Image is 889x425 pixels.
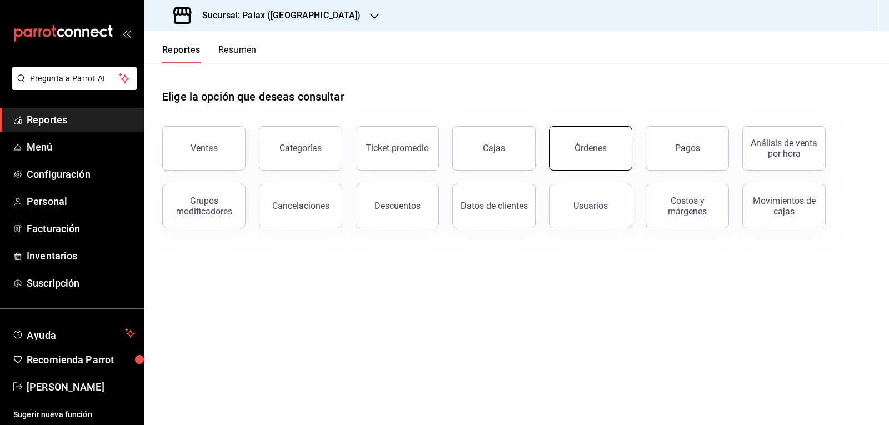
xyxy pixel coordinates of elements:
button: Pagos [646,126,729,171]
button: Cajas [452,126,536,171]
button: Análisis de venta por hora [742,126,826,171]
div: Usuarios [573,201,608,211]
button: Reportes [162,44,201,63]
div: Ventas [191,143,218,153]
button: Pregunta a Parrot AI [12,67,137,90]
button: Ventas [162,126,246,171]
span: Suscripción [27,276,135,291]
div: Descuentos [374,201,421,211]
button: Ticket promedio [356,126,439,171]
span: Ayuda [27,327,121,340]
span: Inventarios [27,248,135,263]
span: Pregunta a Parrot AI [30,73,119,84]
button: Usuarios [549,184,632,228]
div: Grupos modificadores [169,196,238,217]
div: Cajas [483,143,505,153]
button: Descuentos [356,184,439,228]
button: open_drawer_menu [122,29,131,38]
span: Menú [27,139,135,154]
a: Pregunta a Parrot AI [8,81,137,92]
span: Personal [27,194,135,209]
button: Grupos modificadores [162,184,246,228]
span: Sugerir nueva función [13,409,135,421]
span: Configuración [27,167,135,182]
span: Recomienda Parrot [27,352,135,367]
div: Ticket promedio [366,143,429,153]
span: Reportes [27,112,135,127]
span: Facturación [27,221,135,236]
div: navigation tabs [162,44,257,63]
h3: Sucursal: Palax ([GEOGRAPHIC_DATA]) [193,9,361,22]
div: Costos y márgenes [653,196,722,217]
button: Órdenes [549,126,632,171]
button: Movimientos de cajas [742,184,826,228]
div: Pagos [675,143,700,153]
button: Costos y márgenes [646,184,729,228]
button: Categorías [259,126,342,171]
div: Categorías [279,143,322,153]
button: Datos de clientes [452,184,536,228]
button: Resumen [218,44,257,63]
button: Cancelaciones [259,184,342,228]
h1: Elige la opción que deseas consultar [162,88,344,105]
div: Cancelaciones [272,201,329,211]
div: Datos de clientes [461,201,528,211]
div: Movimientos de cajas [750,196,818,217]
span: [PERSON_NAME] [27,379,135,394]
div: Órdenes [575,143,607,153]
div: Análisis de venta por hora [750,138,818,159]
